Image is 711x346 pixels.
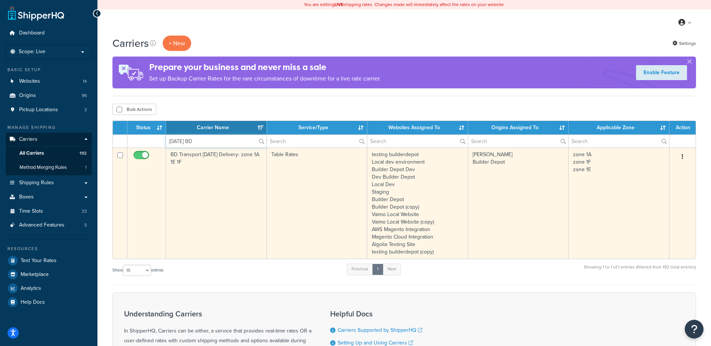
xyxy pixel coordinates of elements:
[127,121,166,134] th: Status: activate to sort column ascending
[383,264,401,275] a: Next
[19,107,58,113] span: Pickup Locations
[149,73,381,84] p: Set up Backup Carrier Rates for the rare circumstances of downtime for a live rate carrier.
[21,258,57,264] span: Test Your Rates
[367,135,468,148] input: Search
[19,49,45,55] span: Scope: Live
[669,121,696,134] th: Action
[468,121,569,134] th: Origins Assigned To: activate to sort column ascending
[21,285,41,292] span: Analytics
[6,161,92,174] li: Method Merging Rules
[19,222,64,228] span: Advanced Features
[6,133,92,146] a: Carriers
[124,310,311,318] h3: Understanding Carriers
[6,103,92,117] li: Pickup Locations
[19,180,54,186] span: Shipping Rules
[112,36,149,51] h1: Carriers
[6,218,92,232] li: Advanced Features
[334,1,343,8] b: LIVE
[636,65,687,80] a: Enable Feature
[6,282,92,295] a: Analytics
[6,190,92,204] a: Boxes
[19,164,67,171] span: Method Merging Rules
[6,246,92,252] div: Resources
[6,295,92,309] a: Help Docs
[6,89,92,103] a: Origins 96
[569,121,669,134] th: Applicable Zone: activate to sort column ascending
[83,78,87,85] span: 14
[82,92,87,99] span: 96
[6,124,92,131] div: Manage Shipping
[584,263,696,279] div: Showing 1 to 1 of 1 entries (filtered from 192 total entries)
[6,103,92,117] a: Pickup Locations 2
[6,268,92,281] a: Marketplace
[267,148,368,259] td: Table Rates
[685,320,704,339] button: Open Resource Center
[267,135,367,148] input: Search
[6,133,92,175] li: Carriers
[79,150,87,157] span: 192
[6,67,92,73] div: Basic Setup
[468,148,569,259] td: [PERSON_NAME] Builder Depot
[6,26,92,40] a: Dashboard
[166,121,267,134] th: Carrier Name: activate to sort column ascending
[112,265,163,276] label: Show entries
[6,146,92,160] li: All Carriers
[6,204,92,218] a: Time Slots 32
[85,164,87,171] span: 1
[166,148,267,259] td: BD Transport [DATE] Delivery- zone 1A 1E 1F
[19,194,34,200] span: Boxes
[19,208,43,215] span: Time Slots
[82,208,87,215] span: 32
[21,299,45,306] span: Help Docs
[19,78,40,85] span: Websites
[84,107,87,113] span: 2
[19,150,44,157] span: All Carriers
[372,264,383,275] a: 1
[149,61,381,73] h4: Prepare your business and never miss a sale
[6,146,92,160] a: All Carriers 192
[6,161,92,174] a: Method Merging Rules 1
[163,36,191,51] button: + New
[6,254,92,267] a: Test Your Rates
[6,75,92,88] a: Websites 14
[367,121,468,134] th: Websites Assigned To: activate to sort column ascending
[468,135,569,148] input: Search
[6,75,92,88] li: Websites
[569,135,669,148] input: Search
[6,204,92,218] li: Time Slots
[6,218,92,232] a: Advanced Features 5
[6,176,92,190] a: Shipping Rules
[330,310,428,318] h3: Helpful Docs
[672,38,696,49] a: Settings
[569,148,669,259] td: zone 1A zone 1F zone 1E
[8,6,64,21] a: ShipperHQ Home
[19,136,37,143] span: Carriers
[123,265,151,276] select: Showentries
[19,92,36,99] span: Origins
[112,57,149,88] img: ad-rules-rateshop-fe6ec290ccb7230408bd80ed9643f0289d75e0ffd9eb532fc0e269fcd187b520.png
[347,264,373,275] a: Previous
[21,271,49,278] span: Marketplace
[166,135,266,148] input: Search
[112,104,156,115] button: Bulk Actions
[6,89,92,103] li: Origins
[338,326,422,334] a: Carriers Supported by ShipperHQ
[19,30,45,36] span: Dashboard
[267,121,368,134] th: Service/Type: activate to sort column ascending
[367,148,468,259] td: testing builderdepot Local dev environment Builder Depot Dev Dev Builder Depot Local Dev Staging ...
[84,222,87,228] span: 5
